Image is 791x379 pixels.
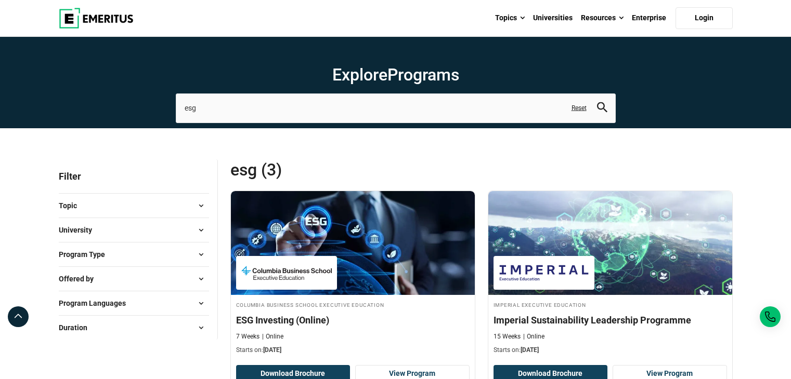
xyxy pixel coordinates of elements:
p: Starts on: [236,346,470,355]
span: Program Languages [59,297,134,309]
input: search-page [176,93,616,123]
span: University [59,224,100,236]
h4: ESG Investing (Online) [236,314,470,327]
p: 15 Weeks [494,332,521,341]
p: 7 Weeks [236,332,260,341]
button: search [597,102,607,114]
span: [DATE] [521,346,539,354]
img: ESG Investing (Online) | Online Finance Course [231,191,475,295]
img: Imperial Sustainability Leadership Programme | Online Sustainability Course [488,191,732,295]
button: University [59,222,209,238]
a: Reset search [572,104,587,113]
span: [DATE] [263,346,281,354]
button: Duration [59,320,209,335]
h1: Explore [176,64,616,85]
button: Program Languages [59,295,209,311]
button: Topic [59,198,209,213]
p: Online [262,332,283,341]
span: esg (3) [230,159,482,180]
a: Login [676,7,733,29]
img: Columbia Business School Executive Education [241,261,332,285]
span: Duration [59,322,96,333]
span: Offered by [59,273,102,285]
span: Program Type [59,249,113,260]
span: Topic [59,200,85,211]
a: Sustainability Course by Imperial Executive Education - September 4, 2025 Imperial Executive Educ... [488,191,732,360]
p: Starts on: [494,346,727,355]
p: Online [523,332,544,341]
h4: Imperial Sustainability Leadership Programme [494,314,727,327]
h4: Columbia Business School Executive Education [236,300,470,309]
a: Finance Course by Columbia Business School Executive Education - September 18, 2025 Columbia Busi... [231,191,475,360]
button: Program Type [59,247,209,262]
p: Filter [59,159,209,193]
span: Programs [387,65,459,85]
a: search [597,105,607,115]
button: Offered by [59,271,209,287]
img: Imperial Executive Education [499,261,589,285]
h4: Imperial Executive Education [494,300,727,309]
